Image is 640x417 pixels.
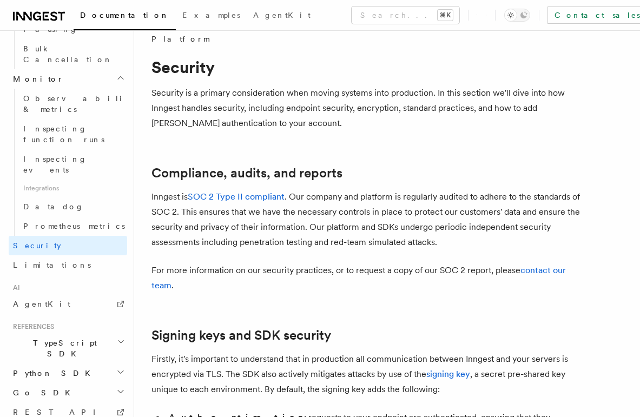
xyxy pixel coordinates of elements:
span: Platform [151,34,209,44]
button: TypeScript SDK [9,333,127,363]
span: AI [9,283,20,292]
a: Documentation [74,3,176,30]
a: Bulk Cancellation [19,39,127,69]
span: Monitor [9,74,64,84]
a: Limitations [9,255,127,275]
span: Prometheus metrics [23,222,125,230]
a: Datadog [19,197,127,216]
a: Prometheus metrics [19,216,127,236]
a: signing key [426,369,470,379]
a: AgentKit [9,294,127,314]
a: Security [9,236,127,255]
span: Inspecting events [23,155,87,174]
a: AgentKit [247,3,317,29]
button: Search...⌘K [352,6,459,24]
div: Monitor [9,89,127,236]
span: Limitations [13,261,91,269]
span: REST API [13,408,105,416]
span: Datadog [23,202,84,211]
span: Python SDK [9,368,97,379]
button: Monitor [9,69,127,89]
span: Examples [182,11,240,19]
a: Inspecting events [19,149,127,180]
a: SOC 2 Type II compliant [188,191,285,202]
p: Firstly, it's important to understand that in production all communication between Inngest and yo... [151,352,584,397]
span: Documentation [80,11,169,19]
p: Inngest is . Our company and platform is regularly audited to adhere to the standards of SOC 2. T... [151,189,584,250]
span: Bulk Cancellation [23,44,113,64]
span: Observability & metrics [23,94,135,114]
span: AgentKit [13,300,70,308]
a: Signing keys and SDK security [151,328,331,343]
a: Compliance, audits, and reports [151,166,342,181]
a: Observability & metrics [19,89,127,119]
span: Go SDK [9,387,77,398]
a: Inspecting function runs [19,119,127,149]
span: References [9,322,54,331]
button: Go SDK [9,383,127,402]
button: Toggle dark mode [504,9,530,22]
p: Security is a primary consideration when moving systems into production. In this section we'll di... [151,85,584,131]
span: Inspecting function runs [23,124,104,144]
span: AgentKit [253,11,311,19]
p: For more information on our security practices, or to request a copy of our SOC 2 report, please . [151,263,584,293]
span: Security [13,241,61,250]
h1: Security [151,57,584,77]
kbd: ⌘K [438,10,453,21]
button: Python SDK [9,363,127,383]
a: Examples [176,3,247,29]
span: Integrations [19,180,127,197]
span: TypeScript SDK [9,337,117,359]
